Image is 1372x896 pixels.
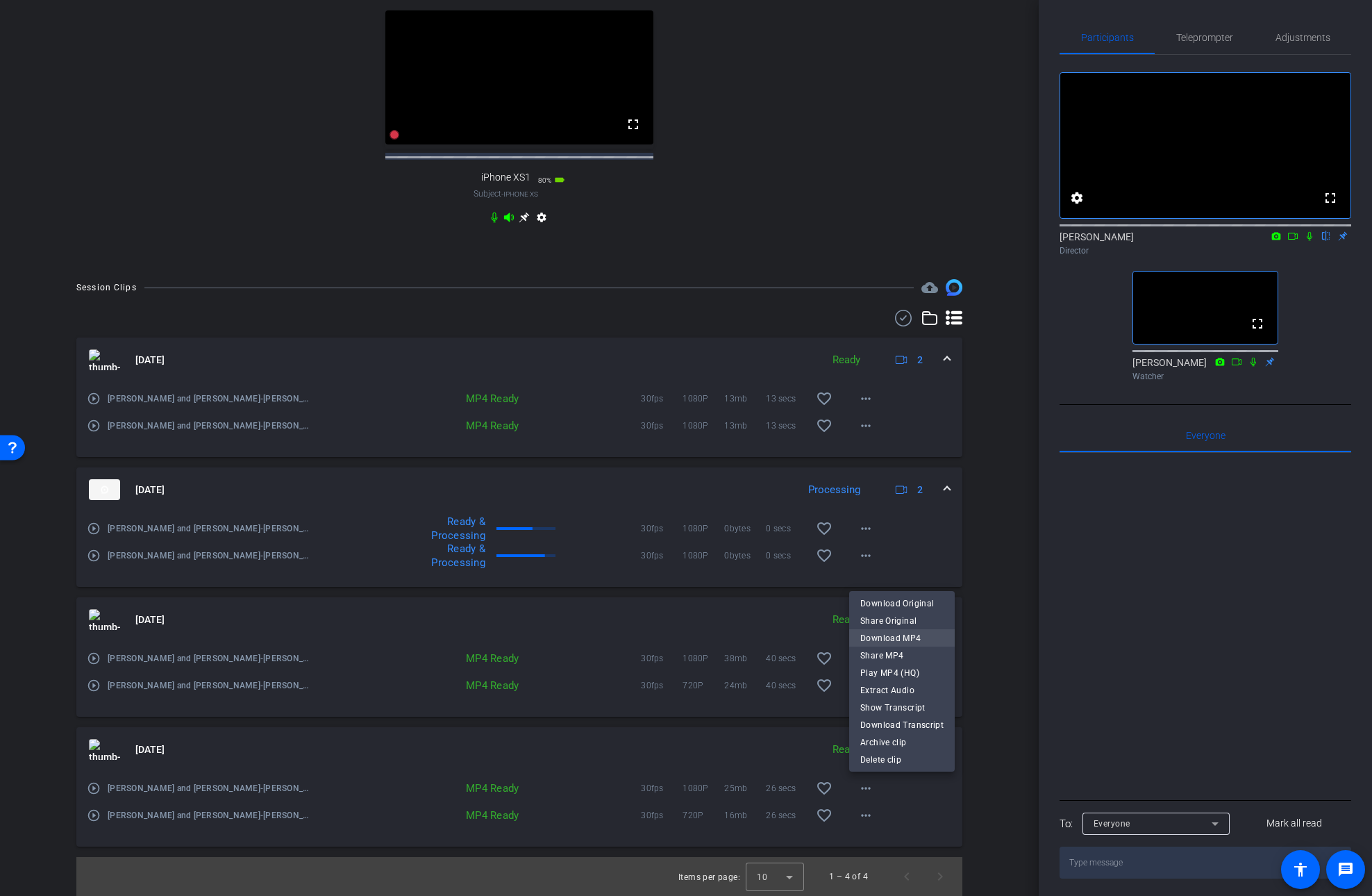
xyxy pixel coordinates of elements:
[860,734,944,751] span: Archive clip
[860,717,944,733] span: Download Transcript
[860,665,944,681] span: Play MP4 (HQ)
[860,752,944,768] span: Delete clip
[860,699,944,716] span: Show Transcript
[860,613,944,629] span: Share Original
[860,630,944,647] span: Download MP4
[860,682,944,699] span: Extract Audio
[860,647,944,664] span: Share MP4
[860,595,944,612] span: Download Original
